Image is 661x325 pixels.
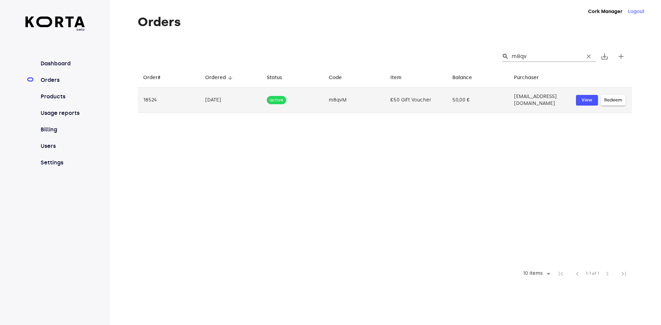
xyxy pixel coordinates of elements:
[385,88,447,113] td: €50 Gift Voucher
[617,52,625,61] span: add
[227,75,233,81] span: arrow_downward
[267,74,291,82] span: Status
[508,88,570,113] td: [EMAIL_ADDRESS][DOMAIN_NAME]
[576,95,598,106] button: View
[39,109,85,117] a: Usage reports
[143,74,160,82] div: Order#
[447,88,509,113] td: 50,00 €
[518,269,553,279] div: 10 items
[512,51,578,62] input: Search
[390,74,401,82] div: Item
[596,48,613,65] button: Export
[604,96,622,104] span: Redeem
[205,74,226,82] div: Ordered
[521,271,544,277] div: 10 items
[514,74,548,82] span: Purchaser
[205,74,235,82] span: Ordered
[502,53,509,60] span: Search
[581,49,596,64] button: Clear Search
[601,95,626,106] button: Redeem
[138,15,632,29] h1: Orders
[200,88,262,113] td: [DATE]
[452,74,481,82] span: Balance
[600,52,609,61] span: save_alt
[599,266,616,282] span: Next Page
[143,74,169,82] span: Order#
[569,266,586,282] span: Previous Page
[25,27,85,32] span: beta
[514,74,539,82] div: Purchaser
[616,266,632,282] span: Last Page
[39,126,85,134] a: Billing
[323,88,385,113] td: m8qvM
[613,48,629,65] button: Create new gift card
[452,74,472,82] div: Balance
[39,59,85,68] a: Dashboard
[586,270,599,277] span: 1-1 of 1
[628,8,644,15] button: Logout
[39,76,85,84] a: Orders
[267,97,286,104] span: active
[579,96,595,104] span: View
[267,74,282,82] div: Status
[25,17,85,32] a: beta
[138,88,200,113] td: 18524
[390,74,410,82] span: Item
[588,9,622,14] strong: Cork Manager
[329,74,351,82] span: Code
[585,53,592,60] span: clear
[39,142,85,150] a: Users
[39,93,85,101] a: Products
[329,74,342,82] div: Code
[553,266,569,282] span: First Page
[39,159,85,167] a: Settings
[25,17,85,27] img: Korta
